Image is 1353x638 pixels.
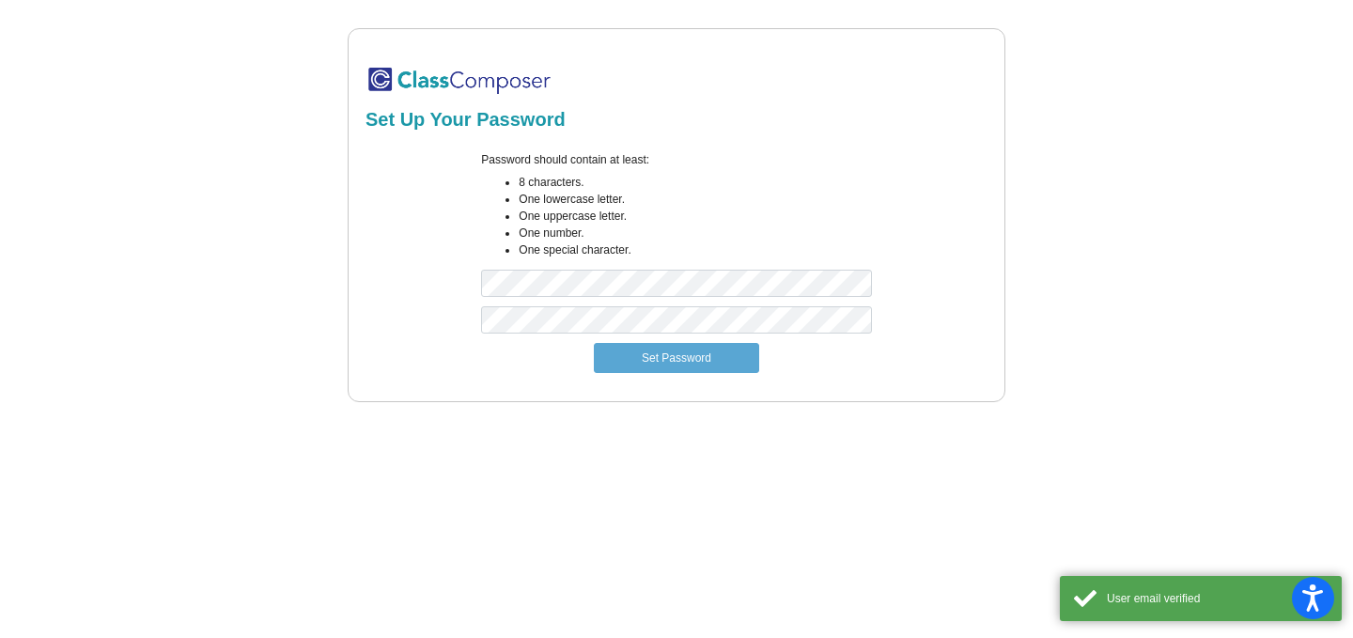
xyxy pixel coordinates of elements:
[519,174,871,191] li: 8 characters.
[519,191,871,208] li: One lowercase letter.
[594,343,759,373] button: Set Password
[519,241,871,258] li: One special character.
[481,151,649,168] label: Password should contain at least:
[519,208,871,225] li: One uppercase letter.
[519,225,871,241] li: One number.
[365,108,988,131] h2: Set Up Your Password
[1107,590,1328,607] div: User email verified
